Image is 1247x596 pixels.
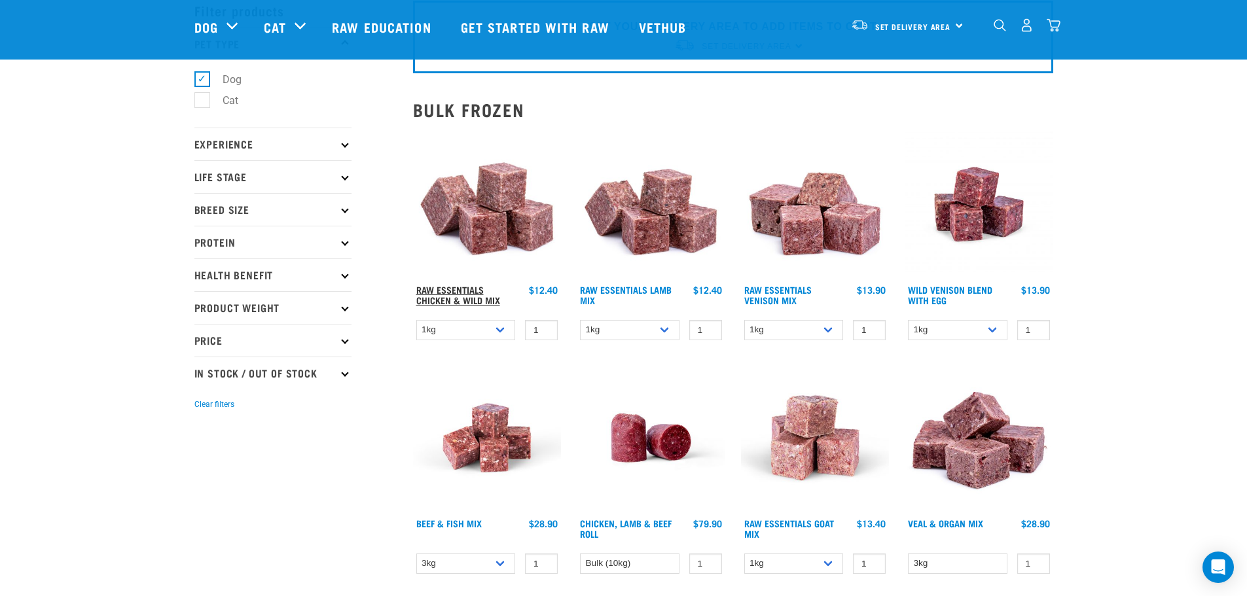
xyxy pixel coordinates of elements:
[194,17,218,37] a: Dog
[194,226,352,258] p: Protein
[626,1,703,53] a: Vethub
[525,320,558,340] input: 1
[194,193,352,226] p: Breed Size
[857,285,886,295] div: $13.90
[689,553,722,574] input: 1
[1047,18,1060,32] img: home-icon@2x.png
[744,287,812,302] a: Raw Essentials Venison Mix
[908,521,983,525] a: Veal & Organ Mix
[194,398,234,410] button: Clear filters
[448,1,626,53] a: Get started with Raw
[580,287,672,302] a: Raw Essentials Lamb Mix
[1202,552,1234,583] div: Open Intercom Messenger
[194,357,352,389] p: In Stock / Out Of Stock
[744,521,834,536] a: Raw Essentials Goat Mix
[1021,518,1050,529] div: $28.90
[689,320,722,340] input: 1
[693,518,722,529] div: $79.90
[529,518,558,529] div: $28.90
[194,291,352,324] p: Product Weight
[577,130,725,279] img: ?1041 RE Lamb Mix 01
[994,19,1006,31] img: home-icon-1@2x.png
[741,130,890,279] img: 1113 RE Venison Mix 01
[853,553,886,574] input: 1
[580,521,672,536] a: Chicken, Lamb & Beef Roll
[202,71,247,88] label: Dog
[202,92,244,109] label: Cat
[416,287,500,302] a: Raw Essentials Chicken & Wild Mix
[857,518,886,529] div: $13.40
[416,521,482,525] a: Beef & Fish Mix
[1017,320,1050,340] input: 1
[413,364,562,512] img: Beef Mackerel 1
[905,130,1053,279] img: Venison Egg 1616
[693,285,722,295] div: $12.40
[1017,553,1050,574] input: 1
[194,258,352,291] p: Health Benefit
[741,364,890,512] img: Goat M Ix 38448
[319,1,447,53] a: Raw Education
[905,364,1053,512] img: 1158 Veal Organ Mix 01
[577,364,725,512] img: Raw Essentials Chicken Lamb Beef Bulk Minced Raw Dog Food Roll Unwrapped
[194,128,352,160] p: Experience
[264,17,286,37] a: Cat
[525,553,558,574] input: 1
[529,285,558,295] div: $12.40
[413,130,562,279] img: Pile Of Cubed Chicken Wild Meat Mix
[1020,18,1034,32] img: user.png
[194,324,352,357] p: Price
[194,160,352,193] p: Life Stage
[853,320,886,340] input: 1
[851,19,869,31] img: van-moving.png
[1021,285,1050,295] div: $13.90
[908,287,992,302] a: Wild Venison Blend with Egg
[413,99,1053,120] h2: Bulk Frozen
[875,24,951,29] span: Set Delivery Area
